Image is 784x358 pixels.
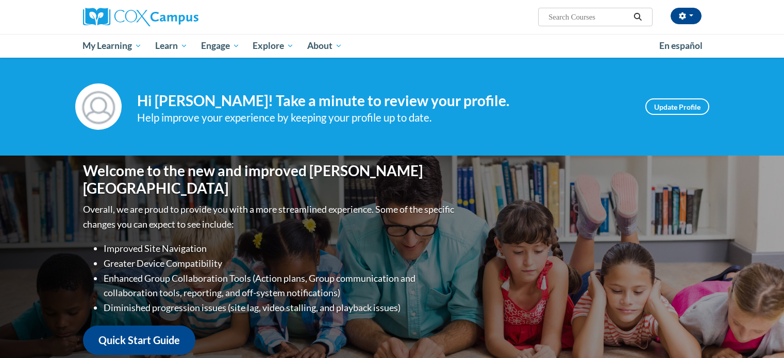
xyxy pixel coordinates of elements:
[547,11,630,23] input: Search Courses
[83,326,195,355] a: Quick Start Guide
[75,83,122,130] img: Profile Image
[653,35,709,57] a: En español
[137,92,630,110] h4: Hi [PERSON_NAME]! Take a minute to review your profile.
[630,11,645,23] button: Search
[83,8,198,26] img: Cox Campus
[83,202,457,232] p: Overall, we are proud to provide you with a more streamlined experience. Some of the specific cha...
[253,40,294,52] span: Explore
[68,34,717,58] div: Main menu
[148,34,194,58] a: Learn
[137,109,630,126] div: Help improve your experience by keeping your profile up to date.
[246,34,301,58] a: Explore
[659,40,703,51] span: En español
[645,98,709,115] a: Update Profile
[82,40,142,52] span: My Learning
[104,300,457,315] li: Diminished progression issues (site lag, video stalling, and playback issues)
[307,40,342,52] span: About
[743,317,776,350] iframe: Button to launch messaging window
[83,162,457,197] h1: Welcome to the new and improved [PERSON_NAME][GEOGRAPHIC_DATA]
[104,241,457,256] li: Improved Site Navigation
[83,8,279,26] a: Cox Campus
[104,271,457,301] li: Enhanced Group Collaboration Tools (Action plans, Group communication and collaboration tools, re...
[201,40,240,52] span: Engage
[76,34,149,58] a: My Learning
[155,40,188,52] span: Learn
[104,256,457,271] li: Greater Device Compatibility
[301,34,349,58] a: About
[194,34,246,58] a: Engage
[671,8,702,24] button: Account Settings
